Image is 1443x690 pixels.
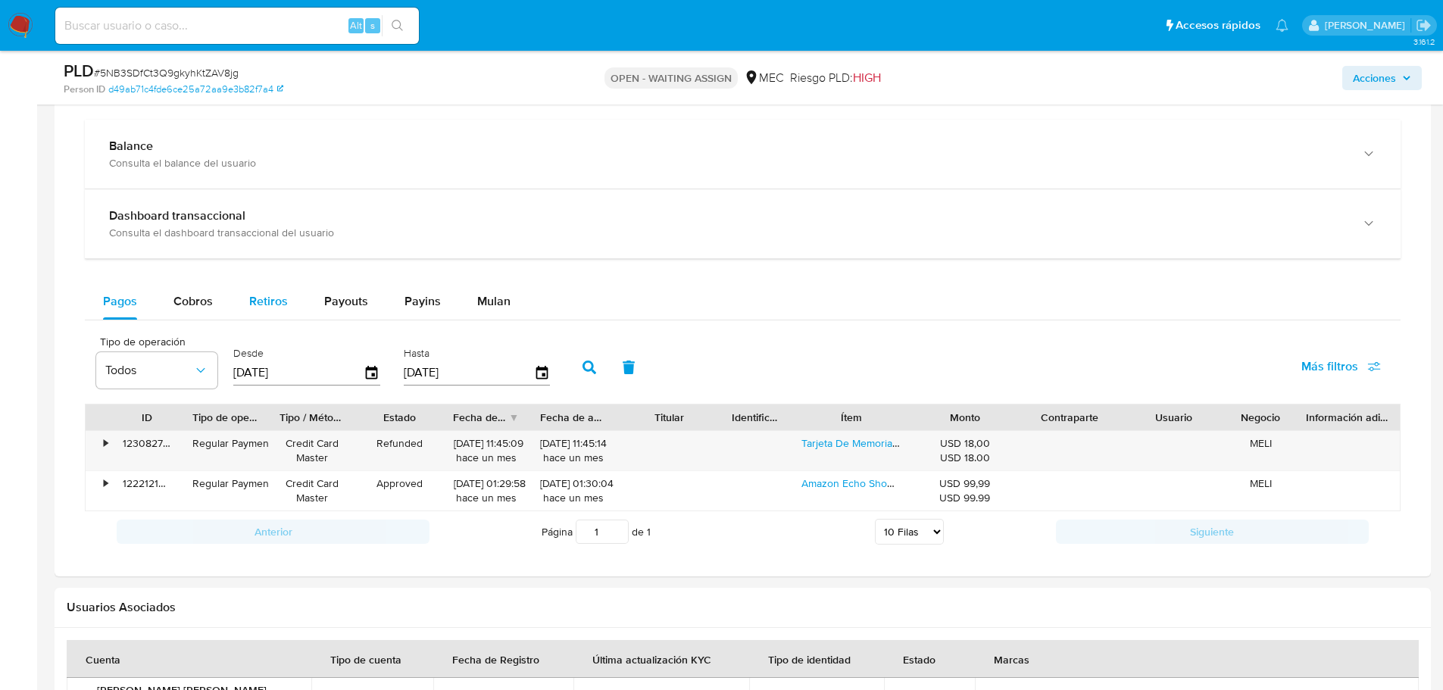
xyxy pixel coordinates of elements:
span: # 5NB3SDfCt3Q9gkyhKtZAV8jg [94,65,239,80]
span: Alt [350,18,362,33]
h2: Usuarios Asociados [67,600,1419,615]
span: Accesos rápidos [1176,17,1260,33]
p: OPEN - WAITING ASSIGN [604,67,738,89]
a: Salir [1416,17,1432,33]
button: Acciones [1342,66,1422,90]
span: Acciones [1353,66,1396,90]
span: Riesgo PLD: [790,70,881,86]
a: Notificaciones [1276,19,1288,32]
button: search-icon [382,15,413,36]
input: Buscar usuario o caso... [55,16,419,36]
span: s [370,18,375,33]
p: giorgio.franco@mercadolibre.com [1325,18,1410,33]
b: PLD [64,58,94,83]
a: d49ab71c4fde6ce25a72aa9e3b82f7a4 [108,83,283,96]
span: HIGH [853,69,881,86]
span: 3.161.2 [1413,36,1435,48]
div: MEC [744,70,784,86]
b: Person ID [64,83,105,96]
